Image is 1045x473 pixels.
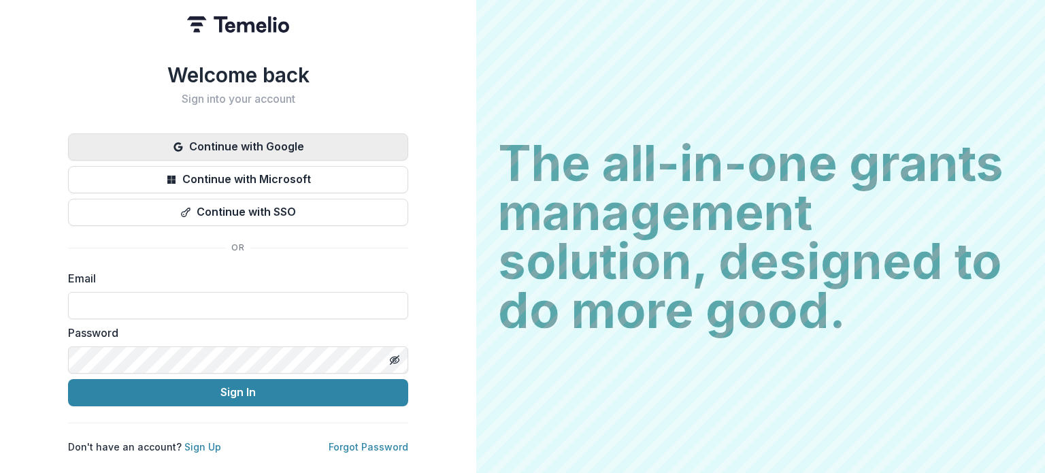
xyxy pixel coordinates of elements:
button: Continue with SSO [68,199,408,226]
a: Sign Up [184,441,221,453]
a: Forgot Password [329,441,408,453]
button: Toggle password visibility [384,349,405,371]
label: Email [68,270,400,287]
h1: Welcome back [68,63,408,87]
button: Continue with Microsoft [68,166,408,193]
p: Don't have an account? [68,440,221,454]
button: Sign In [68,379,408,406]
h2: Sign into your account [68,93,408,105]
label: Password [68,325,400,341]
button: Continue with Google [68,133,408,161]
img: Temelio [187,16,289,33]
